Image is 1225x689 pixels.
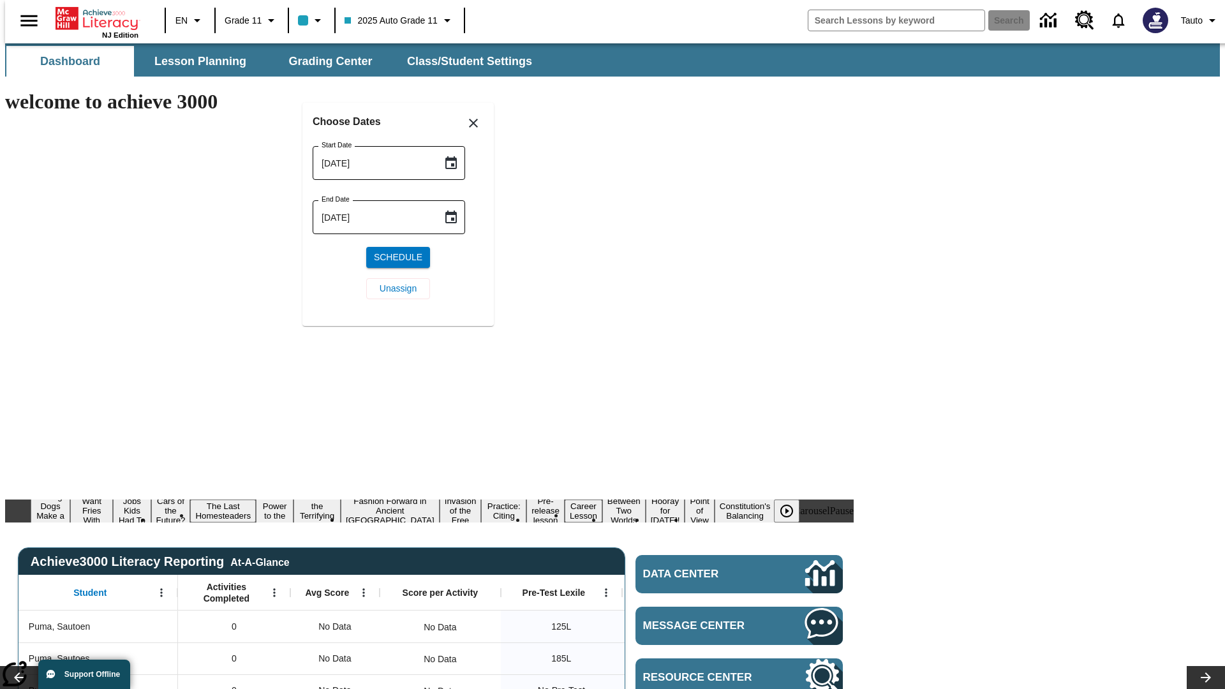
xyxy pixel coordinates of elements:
[178,611,290,642] div: 0, Puma, Sautoen
[397,46,542,77] button: Class/Student Settings
[440,485,482,537] button: Slide 9 The Invasion of the Free CD
[29,620,91,633] span: Puma, Sautoen
[643,619,767,632] span: Message Center
[288,54,372,69] span: Grading Center
[190,500,256,522] button: Slide 5 The Last Homesteaders
[481,490,526,532] button: Slide 10 Mixed Practice: Citing Evidence
[685,494,714,527] button: Slide 15 Point of View
[313,113,484,309] div: Choose date
[374,251,422,264] span: Schedule
[526,494,565,527] button: Slide 11 Pre-release lesson
[774,500,799,522] button: Play
[643,568,762,581] span: Data Center
[523,587,586,598] span: Pre-Test Lexile
[170,9,211,32] button: Language: EN, Select a language
[715,490,776,532] button: Slide 16 The Constitution's Balancing Act
[5,43,1220,77] div: SubNavbar
[225,14,262,27] span: Grade 11
[5,46,544,77] div: SubNavbar
[151,494,191,527] button: Slide 4 Cars of the Future?
[175,14,188,27] span: EN
[113,485,151,537] button: Slide 3 Dirty Jobs Kids Had To Do
[1143,8,1168,33] img: Avatar
[265,583,284,602] button: Open Menu
[290,611,380,642] div: No Data, Puma, Sautoen
[73,587,107,598] span: Student
[1102,4,1135,37] a: Notifications
[1187,666,1225,689] button: Lesson carousel, Next
[322,140,352,150] label: Start Date
[312,646,357,672] span: No Data
[438,151,464,176] button: Choose date, selected date is Oct 13, 2025
[70,485,113,537] button: Slide 2 Do You Want Fries With That?
[1032,3,1067,38] a: Data Center
[293,9,330,32] button: Class color is light blue. Change class color
[154,54,246,69] span: Lesson Planning
[1067,3,1102,38] a: Resource Center, Will open in new tab
[313,146,433,180] input: MMMM-DD-YYYY
[305,587,349,598] span: Avg Score
[403,587,479,598] span: Score per Activity
[312,614,357,640] span: No Data
[10,2,48,40] button: Open side menu
[6,46,134,77] button: Dashboard
[64,670,120,679] span: Support Offline
[774,500,812,522] div: Play
[56,6,138,31] a: Home
[366,278,430,299] button: Unassign
[322,195,350,204] label: End Date
[565,500,602,522] button: Slide 12 Career Lesson
[40,54,100,69] span: Dashboard
[232,652,237,665] span: 0
[31,490,70,532] button: Slide 1 Diving Dogs Make a Splash
[102,31,138,39] span: NJ Edition
[256,490,293,532] button: Slide 6 Solar Power to the People
[438,205,464,230] button: Choose date, selected date is Oct 13, 2025
[380,282,417,295] span: Unassign
[551,620,571,633] span: 125 Lexile, Puma, Sautoen
[345,14,437,27] span: 2025 Auto Grade 11
[354,583,373,602] button: Open Menu
[31,554,290,569] span: Achieve3000 Literacy Reporting
[313,200,433,234] input: MMMM-DD-YYYY
[293,490,341,532] button: Slide 7 Attack of the Terrifying Tomatoes
[597,583,616,602] button: Open Menu
[184,581,269,604] span: Activities Completed
[230,554,289,568] div: At-A-Glance
[56,4,138,39] div: Home
[551,652,571,665] span: 185 Lexile, Puma, Sautoes
[38,660,130,689] button: Support Offline
[232,620,237,633] span: 0
[808,10,984,31] input: search field
[313,113,484,131] h6: Choose Dates
[341,494,440,527] button: Slide 8 Fashion Forward in Ancient Rome
[635,607,843,645] a: Message Center
[635,555,843,593] a: Data Center
[1135,4,1176,37] button: Select a new avatar
[775,505,854,517] div: heroCarouselPause
[458,108,489,138] button: Close
[417,646,463,672] div: No Data, Puma, Sautoes
[5,90,854,114] h1: welcome to achieve 3000
[602,494,646,527] button: Slide 13 Between Two Worlds
[219,9,284,32] button: Grade: Grade 11, Select a grade
[339,9,459,32] button: Class: 2025 Auto Grade 11, Select your class
[178,642,290,674] div: 0, Puma, Sautoes
[152,583,171,602] button: Open Menu
[407,54,532,69] span: Class/Student Settings
[366,247,430,268] button: Schedule
[1181,14,1203,27] span: Tauto
[643,671,767,684] span: Resource Center
[29,652,90,665] span: Puma, Sautoes
[417,614,463,640] div: No Data, Puma, Sautoen
[267,46,394,77] button: Grading Center
[290,642,380,674] div: No Data, Puma, Sautoes
[646,494,685,527] button: Slide 14 Hooray for Constitution Day!
[1176,9,1225,32] button: Profile/Settings
[137,46,264,77] button: Lesson Planning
